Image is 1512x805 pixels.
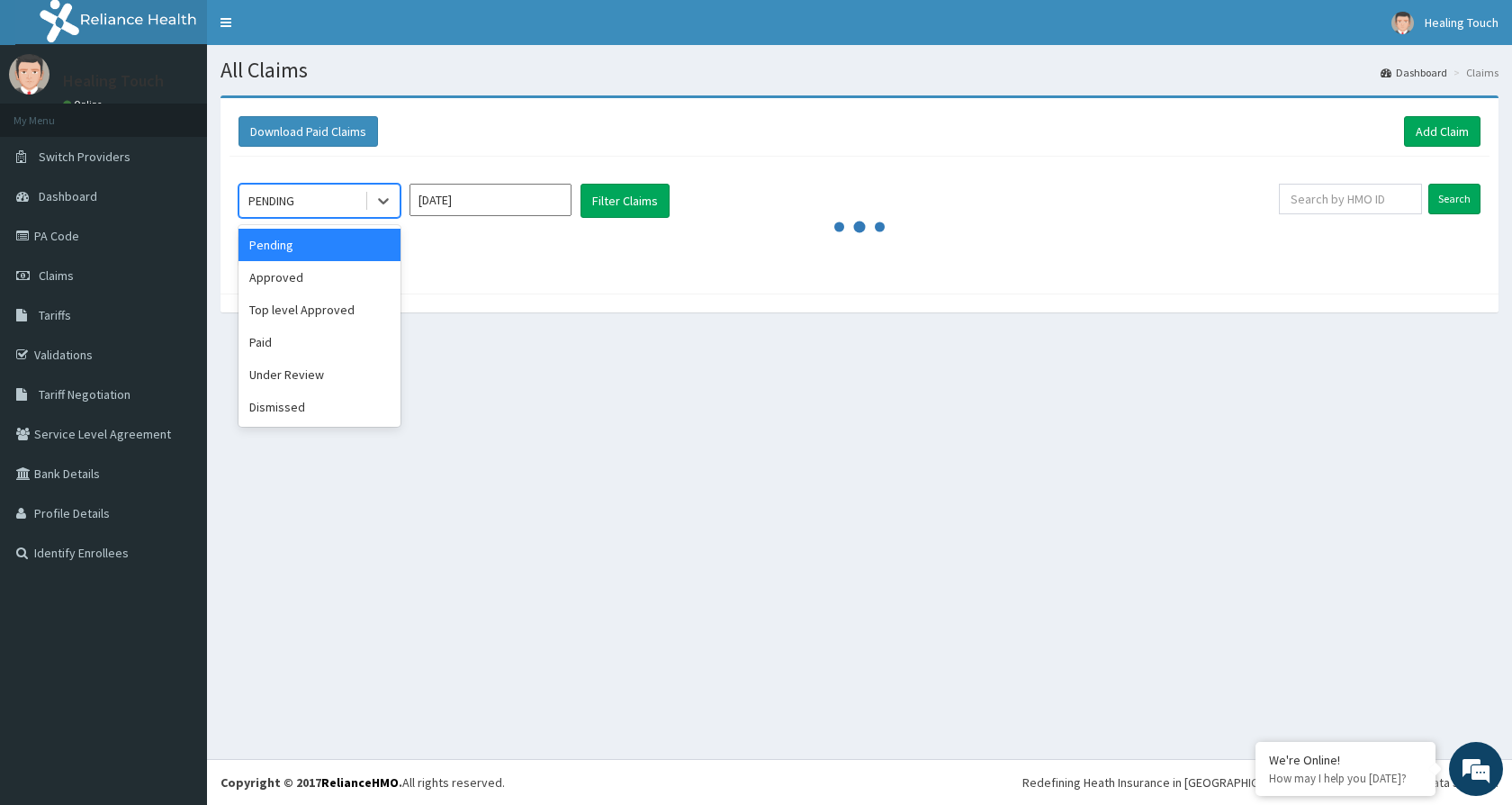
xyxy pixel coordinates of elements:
div: Paid [238,326,400,358]
a: Dashboard [1381,65,1447,80]
svg: audio-loading [832,200,886,254]
span: Healing Touch [1425,14,1498,31]
div: Under Review [238,358,400,391]
button: Filter Claims [580,184,670,218]
div: Pending [238,229,400,261]
img: User Image [1391,12,1414,34]
div: Minimize live chat window [295,9,338,52]
button: Download Paid Claims [238,116,378,147]
span: Tariff Negotiation [39,386,130,402]
div: Chat with us now [94,101,302,124]
span: Claims [39,267,74,284]
li: Claims [1449,65,1498,80]
span: We're online! [104,227,248,409]
div: Approved [238,261,400,294]
h1: All Claims [220,59,1498,82]
a: RelianceHMO [321,774,399,791]
p: How may I help you today? [1269,771,1422,786]
strong: Copyright © 2017 . [220,774,402,791]
div: Redefining Heath Insurance in [GEOGRAPHIC_DATA] using Telemedicine and Data Science! [1022,773,1498,791]
span: Tariffs [39,307,71,323]
textarea: Type your message and hit 'Enter' [9,492,343,555]
a: Add Claim [1404,116,1480,147]
img: User Image [9,54,49,95]
a: Online [63,98,106,111]
input: Select Month and Year [409,184,571,216]
footer: All rights reserved. [207,759,1512,805]
input: Search by HMO ID [1279,184,1422,214]
div: PENDING [248,192,294,210]
div: Dismissed [238,391,400,423]
img: d_794563401_company_1708531726252_794563401 [33,90,73,135]
input: Search [1428,184,1480,214]
span: Dashboard [39,188,97,204]
div: Top level Approved [238,294,400,326]
span: Switch Providers [39,149,130,165]
div: We're Online! [1269,752,1422,768]
p: Healing Touch [63,73,164,89]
